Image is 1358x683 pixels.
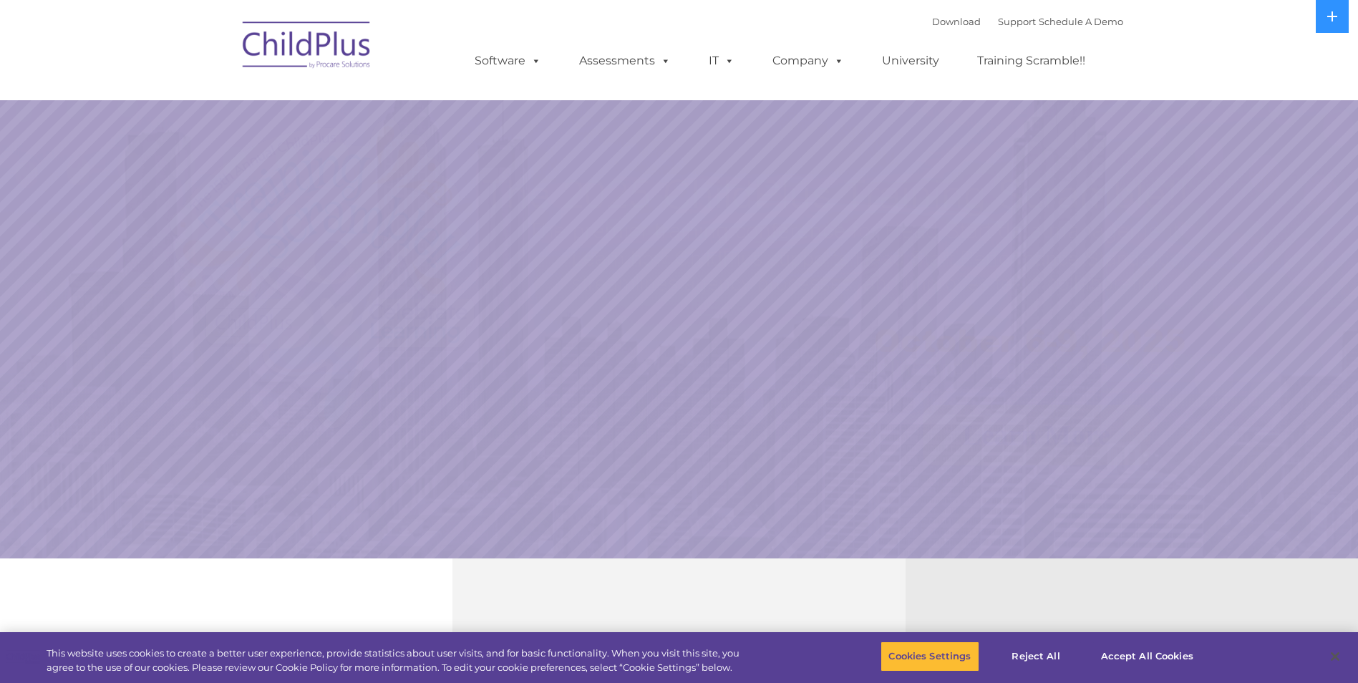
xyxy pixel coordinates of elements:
[47,646,747,674] div: This website uses cookies to create a better user experience, provide statistics about user visit...
[1039,16,1123,27] a: Schedule A Demo
[923,405,1150,465] a: Learn More
[565,47,685,75] a: Assessments
[868,47,954,75] a: University
[1319,641,1351,672] button: Close
[758,47,858,75] a: Company
[1093,641,1201,672] button: Accept All Cookies
[991,641,1081,672] button: Reject All
[932,16,1123,27] font: |
[236,11,379,83] img: ChildPlus by Procare Solutions
[932,16,981,27] a: Download
[694,47,749,75] a: IT
[881,641,979,672] button: Cookies Settings
[963,47,1100,75] a: Training Scramble!!
[460,47,556,75] a: Software
[998,16,1036,27] a: Support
